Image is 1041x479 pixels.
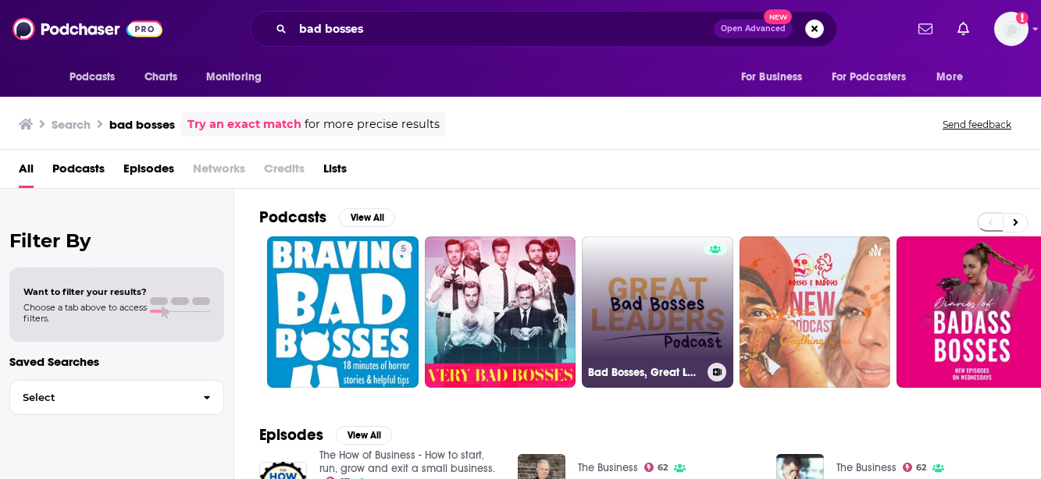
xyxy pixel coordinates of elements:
[925,62,982,92] button: open menu
[259,208,326,227] h2: Podcasts
[23,302,147,324] span: Choose a tab above to access filters.
[822,62,929,92] button: open menu
[836,461,897,474] a: The Business
[9,354,224,369] p: Saved Searches
[903,463,927,472] a: 62
[401,242,406,257] span: 5
[23,286,147,297] span: Want to filter your results?
[714,20,793,38] button: Open AdvancedNew
[206,66,262,88] span: Monitoring
[951,16,975,42] a: Show notifications dropdown
[730,62,822,92] button: open menu
[832,66,907,88] span: For Podcasters
[764,9,792,24] span: New
[267,236,419,388] a: 5
[644,463,668,472] a: 62
[588,366,701,379] h3: Bad Bosses, Great Leaders
[123,156,174,188] a: Episodes
[70,66,116,88] span: Podcasts
[582,236,733,388] a: Bad Bosses, Great Leaders
[259,425,392,445] a: EpisodesView All
[319,449,495,475] a: The How of Business - How to start, run, grow and exit a small business.
[305,115,440,133] span: for more precise results
[9,229,224,252] h2: Filter By
[109,117,175,132] h3: bad bosses
[339,208,395,227] button: View All
[912,16,939,42] a: Show notifications dropdown
[193,156,245,188] span: Networks
[12,14,162,44] img: Podchaser - Follow, Share and Rate Podcasts
[293,16,714,41] input: Search podcasts, credits, & more...
[741,66,803,88] span: For Business
[9,380,224,415] button: Select
[19,156,34,188] a: All
[52,117,91,132] h3: Search
[721,25,786,33] span: Open Advanced
[187,115,301,133] a: Try an exact match
[134,62,187,92] a: Charts
[394,243,412,255] a: 5
[936,66,963,88] span: More
[259,208,395,227] a: PodcastsView All
[994,12,1029,46] button: Show profile menu
[658,464,668,471] span: 62
[250,11,837,47] div: Search podcasts, credits, & more...
[52,156,105,188] a: Podcasts
[195,62,282,92] button: open menu
[144,66,178,88] span: Charts
[10,392,191,403] span: Select
[578,461,638,474] a: The Business
[938,118,1016,131] button: Send feedback
[916,464,926,471] span: 62
[264,156,305,188] span: Credits
[994,12,1029,46] span: Logged in as rnissen
[1016,12,1029,24] svg: Add a profile image
[336,426,392,445] button: View All
[994,12,1029,46] img: User Profile
[259,425,323,445] h2: Episodes
[59,62,136,92] button: open menu
[323,156,347,188] a: Lists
